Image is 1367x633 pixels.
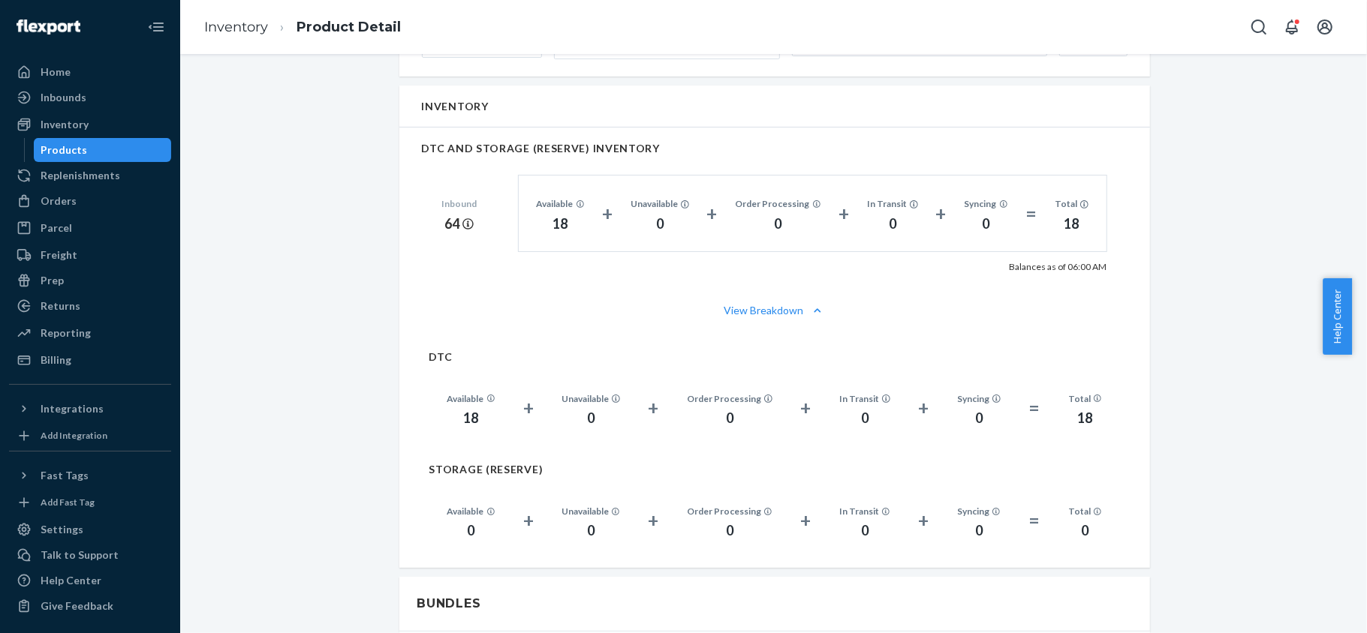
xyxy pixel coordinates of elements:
[1323,278,1352,355] span: Help Center
[442,214,477,234] div: 64
[417,595,481,613] h2: Bundles
[687,392,772,405] div: Order Processing
[9,397,171,421] button: Integrations
[839,505,890,517] div: In Transit
[800,394,811,421] div: +
[41,429,107,442] div: Add Integration
[9,85,171,109] a: Inbounds
[9,517,171,541] a: Settings
[422,100,489,112] h2: Inventory
[1244,12,1274,42] button: Open Search Box
[867,214,918,234] div: 0
[1068,505,1102,517] div: Total
[34,138,172,162] a: Products
[9,543,171,567] a: Talk to Support
[965,214,1008,234] div: 0
[204,19,268,35] a: Inventory
[562,409,620,428] div: 0
[41,598,113,613] div: Give Feedback
[1028,507,1040,534] div: =
[422,142,1128,154] h2: DTC AND STORAGE (RESERVE) INVENTORY
[9,348,171,372] a: Billing
[41,496,95,508] div: Add Fast Tag
[523,507,534,534] div: +
[936,200,947,227] div: +
[9,594,171,618] button: Give Feedback
[192,5,413,49] ol: breadcrumbs
[429,463,1120,475] h2: STORAGE (RESERVE)
[687,409,772,428] div: 0
[41,352,71,367] div: Billing
[1277,12,1307,42] button: Open notifications
[1068,392,1102,405] div: Total
[965,197,1008,210] div: Syncing
[41,168,120,183] div: Replenishments
[1028,394,1040,421] div: =
[17,19,80,34] img: Flexport logo
[9,60,171,84] a: Home
[9,163,171,187] a: Replenishments
[1310,12,1340,42] button: Open account menu
[9,294,171,318] a: Returns
[602,200,613,227] div: +
[422,303,1128,318] button: View Breakdown
[649,507,659,534] div: +
[41,325,91,340] div: Reporting
[9,463,171,487] button: Fast Tags
[687,505,772,517] div: Order Processing
[957,409,1001,428] div: 0
[1055,214,1088,234] div: 18
[537,197,585,210] div: Available
[442,197,477,210] div: Inbound
[736,197,821,210] div: Order Processing
[1025,200,1037,227] div: =
[9,189,171,213] a: Orders
[957,505,1001,517] div: Syncing
[1010,261,1107,273] p: Balances as of 06:00 AM
[41,573,101,588] div: Help Center
[41,468,89,483] div: Fast Tags
[41,142,88,157] div: Products
[1068,521,1102,541] div: 0
[9,321,171,345] a: Reporting
[447,521,495,541] div: 0
[141,12,171,42] button: Close Navigation
[867,197,918,210] div: In Transit
[957,392,1001,405] div: Syncing
[918,394,929,421] div: +
[41,522,83,537] div: Settings
[447,392,495,405] div: Available
[41,193,77,208] div: Orders
[687,521,772,541] div: 0
[707,200,718,227] div: +
[429,351,1120,362] h2: DTC
[649,394,659,421] div: +
[631,197,689,210] div: Unavailable
[631,214,689,234] div: 0
[839,392,890,405] div: In Transit
[736,214,821,234] div: 0
[447,505,495,517] div: Available
[800,507,811,534] div: +
[839,200,849,227] div: +
[9,568,171,592] a: Help Center
[41,247,77,262] div: Freight
[447,409,495,428] div: 18
[41,547,119,562] div: Talk to Support
[41,273,64,288] div: Prep
[562,505,620,517] div: Unavailable
[9,268,171,292] a: Prep
[41,401,104,416] div: Integrations
[9,427,171,445] a: Add Integration
[537,214,585,234] div: 18
[1055,197,1088,210] div: Total
[957,521,1001,541] div: 0
[41,298,80,313] div: Returns
[562,392,620,405] div: Unavailable
[1068,409,1102,428] div: 18
[918,507,929,534] div: +
[9,243,171,267] a: Freight
[297,19,401,35] a: Product Detail
[41,64,71,79] div: Home
[839,409,890,428] div: 0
